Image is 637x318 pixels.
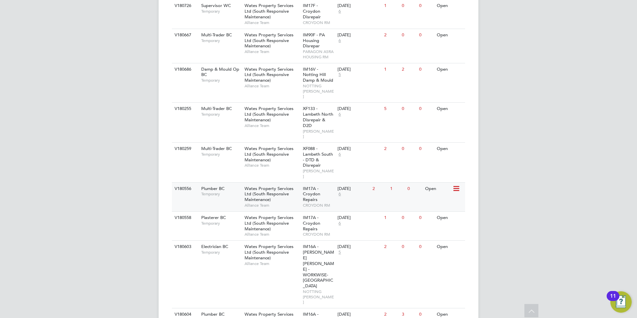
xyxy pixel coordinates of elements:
div: Open [435,212,464,224]
span: 5 [337,72,342,78]
span: 6 [337,112,342,117]
span: CROYDON RM [303,232,334,237]
span: XF088 - Lambeth South - DTD & Disrepair [303,146,333,168]
span: Plumber BC [201,311,225,317]
div: 2 [382,143,400,155]
span: Wates Property Services Ltd (South Responsive Maintenance) [245,244,294,261]
div: Open [435,63,464,76]
span: Multi-Trader BC [201,32,232,38]
div: [DATE] [337,67,381,72]
span: Multi-Trader BC [201,146,232,151]
div: Open [435,103,464,115]
span: CROYDON RM [303,20,334,25]
div: 2 [382,29,400,41]
div: 2 [382,241,400,253]
div: 2 [371,183,388,195]
span: Temporary [201,9,241,14]
span: Alliance Team [245,163,300,168]
div: V180556 [173,183,196,195]
div: 0 [417,212,435,224]
span: PARAGON ASRA HOUSING RM [303,49,334,59]
span: Wates Property Services Ltd (South Responsive Maintenance) [245,32,294,49]
span: Wates Property Services Ltd (South Responsive Maintenance) [245,215,294,232]
div: [DATE] [337,106,381,112]
span: IM17A - Croydon Repairs [303,215,320,232]
div: [DATE] [337,3,381,9]
span: Electrician BC [201,244,228,249]
div: V180255 [173,103,196,115]
div: 0 [417,103,435,115]
div: 5 [382,103,400,115]
div: Open [435,29,464,41]
div: 1 [388,183,406,195]
div: 0 [400,212,417,224]
span: IM16A - [PERSON_NAME] [PERSON_NAME] - WORKWISE- [GEOGRAPHIC_DATA] [303,244,334,289]
span: Alliance Team [245,261,300,266]
span: Wates Property Services Ltd (South Responsive Maintenance) [245,66,294,83]
span: Wates Property Services Ltd (South Responsive Maintenance) [245,3,294,20]
span: [PERSON_NAME] [303,129,334,139]
div: Open [435,143,464,155]
span: NOTTING [PERSON_NAME] [303,289,334,305]
div: 0 [400,29,417,41]
div: 0 [417,241,435,253]
div: 0 [417,63,435,76]
span: Alliance Team [245,20,300,25]
span: Temporary [201,78,241,83]
div: 1 [382,63,400,76]
span: IM90F - PA Housing Disrepar [303,32,325,49]
div: 0 [417,143,435,155]
div: [DATE] [337,215,381,221]
span: [PERSON_NAME] [303,168,334,179]
div: V180686 [173,63,196,76]
div: 2 [400,63,417,76]
div: [DATE] [337,186,369,192]
span: XF133 - Lambeth North Disrepair & D2D [303,106,333,128]
div: Open [435,241,464,253]
span: Alliance Team [245,49,300,54]
span: Temporary [201,152,241,157]
div: [DATE] [337,32,381,38]
span: Wates Property Services Ltd (South Responsive Maintenance) [245,146,294,163]
span: Temporary [201,250,241,255]
div: [DATE] [337,146,381,152]
span: CROYDON RM [303,203,334,208]
div: V180259 [173,143,196,155]
div: 0 [400,103,417,115]
span: Temporary [201,38,241,43]
span: Temporary [201,112,241,117]
span: Temporary [201,191,241,197]
button: Open Resource Center, 11 new notifications [610,291,632,313]
span: Alliance Team [245,203,300,208]
span: 6 [337,38,342,44]
span: Wates Property Services Ltd (South Responsive Maintenance) [245,106,294,123]
span: Supervisor WC [201,3,231,8]
span: Plasterer BC [201,215,226,220]
div: V180667 [173,29,196,41]
span: 5 [337,250,342,255]
span: 6 [337,221,342,226]
div: Open [423,183,452,195]
span: Multi-Trader BC [201,106,232,111]
div: [DATE] [337,244,381,250]
div: 11 [610,296,616,305]
span: Plumber BC [201,186,225,191]
span: IM17A - Croydon Repairs [303,186,320,203]
span: 6 [337,9,342,14]
div: 0 [417,29,435,41]
span: Wates Property Services Ltd (South Responsive Maintenance) [245,186,294,203]
div: 1 [382,212,400,224]
div: V180558 [173,212,196,224]
div: 0 [406,183,423,195]
span: 6 [337,152,342,157]
span: IM16V - Notting Hill Damp & Mould [303,66,333,83]
div: V180603 [173,241,196,253]
span: Alliance Team [245,232,300,237]
span: NOTTING [PERSON_NAME] [303,83,334,99]
span: Temporary [201,221,241,226]
div: 0 [400,241,417,253]
span: 6 [337,191,342,197]
span: Damp & Mould Op BC [201,66,239,78]
span: IM17F - Croydon Disrepair [303,3,321,20]
div: [DATE] [337,312,381,317]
